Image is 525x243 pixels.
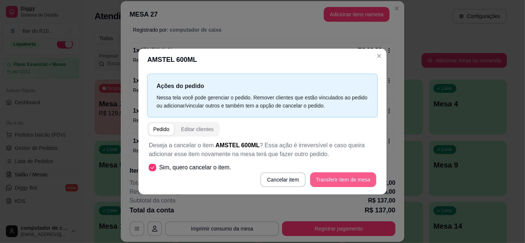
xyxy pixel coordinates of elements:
[149,141,376,159] p: Deseja a cancelar o item ? Essa ação é irreversível e caso queira adicionar esse item novamente n...
[373,50,385,62] button: Close
[157,94,368,110] div: Nessa tela você pode gerenciar o pedido. Remover clientes que estão vinculados ao pedido ou adici...
[159,163,231,172] span: Sim, quero cancelar o item.
[260,172,305,187] button: Cancelar item
[216,142,260,148] span: AMSTEL 600ML
[157,81,368,91] p: Ações do pedido
[310,172,376,187] button: Transferir item de mesa
[138,49,387,71] header: AMSTEL 600ML
[153,126,169,133] div: Pedido
[181,126,214,133] div: Editar clientes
